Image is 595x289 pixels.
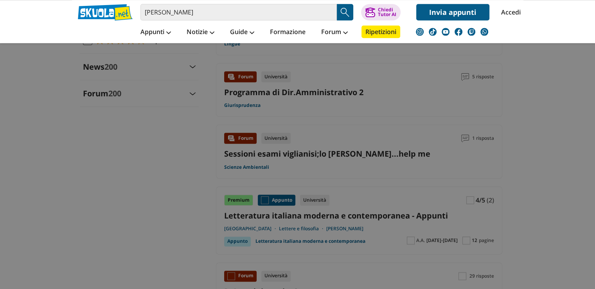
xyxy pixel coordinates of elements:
[268,25,307,40] a: Formazione
[138,25,173,40] a: Appunti
[480,28,488,36] img: WhatsApp
[185,25,216,40] a: Notizie
[140,4,337,20] input: Cerca appunti, riassunti o versioni
[416,28,424,36] img: instagram
[442,28,449,36] img: youtube
[228,25,256,40] a: Guide
[467,28,475,36] img: twitch
[337,4,353,20] button: Search Button
[339,6,351,18] img: Cerca appunti, riassunti o versioni
[416,4,489,20] a: Invia appunti
[377,7,396,17] div: Chiedi Tutor AI
[361,4,401,20] button: ChiediTutor AI
[361,25,400,38] a: Ripetizioni
[501,4,518,20] a: Accedi
[319,25,350,40] a: Forum
[455,28,462,36] img: facebook
[429,28,437,36] img: tiktok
